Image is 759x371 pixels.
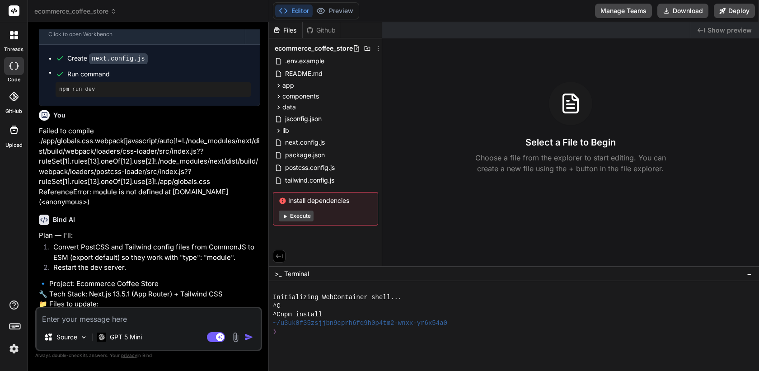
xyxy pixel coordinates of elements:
[39,14,245,44] button: Ecommerce Coffee StoreClick to open Workbench
[48,31,236,38] div: Click to open Workbench
[53,215,75,224] h6: Bind AI
[121,352,137,358] span: privacy
[284,150,326,160] span: package.json
[39,230,260,241] p: Plan — I'll:
[275,44,353,53] span: ecommerce_coffee_store
[273,328,276,336] span: ❯
[284,162,336,173] span: postcss.config.js
[279,196,372,205] span: Install dependencies
[747,269,752,278] span: −
[8,76,20,84] label: code
[67,54,148,63] div: Create
[46,263,260,275] li: Restart the dev server.
[67,70,251,79] span: Run command
[230,332,241,343] img: attachment
[303,26,340,35] div: Github
[282,81,294,90] span: app
[284,113,323,124] span: jsconfig.json
[745,267,754,281] button: −
[53,111,66,120] h6: You
[284,175,335,186] span: tailwind.config.js
[244,333,253,342] img: icon
[5,141,23,149] label: Upload
[282,126,289,135] span: lib
[284,269,309,278] span: Terminal
[707,26,752,35] span: Show preview
[273,310,322,319] span: ^Cnpm install
[525,136,616,149] h3: Select a File to Begin
[279,211,314,221] button: Execute
[6,341,22,357] img: settings
[595,4,652,18] button: Manage Teams
[282,103,296,112] span: data
[284,56,325,66] span: .env.example
[89,53,148,64] code: next.config.js
[273,293,402,302] span: Initializing WebContainer shell...
[39,126,260,207] p: Failed to compile ./app/globals.css.webpack[javascript/auto]!=!./node_modules/next/dist/build/web...
[469,152,672,174] p: Choose a file from the explorer to start editing. You can create a new file using the + button in...
[110,333,142,342] p: GPT 5 Mini
[80,333,88,341] img: Pick Models
[284,137,326,148] span: next.config.js
[4,46,23,53] label: threads
[5,108,22,115] label: GitHub
[282,92,319,101] span: components
[46,242,260,263] li: Convert PostCSS and Tailwind config files from CommonJS to ESM (export default) so they work with...
[39,279,260,310] p: 🔹 Project: Ecommerce Coffee Store 🔧 Tech Stack: Next.js 13.5.1 (App Router) + Tailwind CSS 📁 File...
[269,26,302,35] div: Files
[35,351,262,360] p: Always double-check its answers. Your in Bind
[273,302,281,310] span: ^C
[97,333,106,341] img: GPT 5 Mini
[284,68,323,79] span: README.md
[56,333,77,342] p: Source
[59,86,247,93] pre: npm run dev
[275,5,313,17] button: Editor
[34,7,117,16] span: ecommerce_coffee_store
[657,4,708,18] button: Download
[275,269,281,278] span: >_
[714,4,755,18] button: Deploy
[313,5,357,17] button: Preview
[273,319,447,328] span: ~/u3uk0f35zsjjbn9cprh6fq9h0p4tm2-wnxx-yr6x54a0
